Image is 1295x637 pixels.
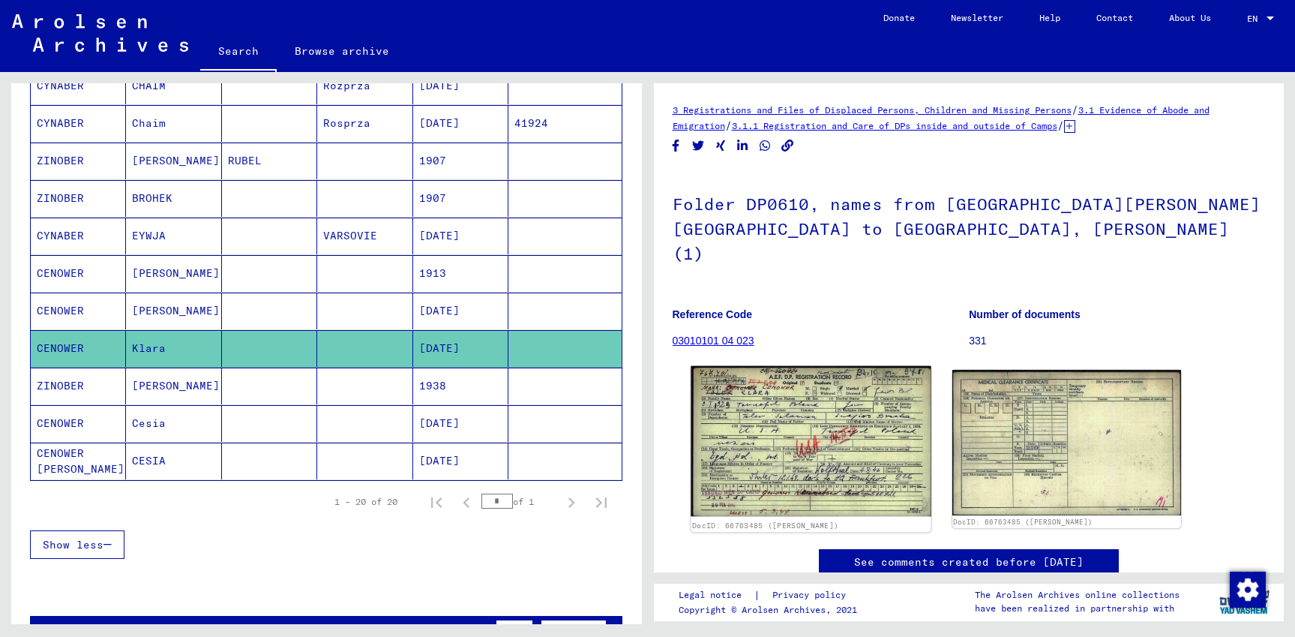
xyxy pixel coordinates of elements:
b: Number of documents [969,308,1081,320]
mat-cell: CYNABER [31,105,126,142]
button: Share on Facebook [668,137,684,155]
mat-cell: CENOWER [PERSON_NAME] [31,443,126,479]
a: 03010101 04 023 [673,335,754,347]
span: Show less [43,538,103,551]
mat-cell: RUBEL [222,143,317,179]
button: Next page [556,487,586,517]
img: yv_logo.png [1216,583,1273,620]
mat-select-trigger: EN [1247,13,1258,24]
button: Previous page [451,487,481,517]
button: Last page [586,487,616,517]
button: Copy link [780,137,796,155]
p: The Arolsen Archives online collections [975,588,1180,602]
span: / [1057,119,1064,132]
div: 1 – 20 of 20 [334,495,397,509]
a: 3.1.1 Registration and Care of DPs inside and outside of Camps [732,120,1057,131]
mat-cell: [DATE] [413,443,508,479]
button: Share on Xing [713,137,729,155]
mat-cell: [DATE] [413,105,508,142]
div: | [679,587,864,603]
b: Reference Code [673,308,753,320]
button: First page [421,487,451,517]
a: Browse archive [277,33,407,69]
img: Arolsen_neg.svg [12,14,188,52]
mat-cell: [PERSON_NAME] [126,143,221,179]
mat-cell: EYWJA [126,218,221,254]
mat-cell: Chaim [126,105,221,142]
span: / [1072,103,1078,116]
a: 3 Registrations and Files of Displaced Persons, Children and Missing Persons [673,104,1072,116]
mat-cell: [PERSON_NAME] [126,293,221,329]
mat-cell: 1913 [413,255,508,292]
mat-cell: CESIA [126,443,221,479]
mat-cell: [DATE] [413,405,508,442]
mat-cell: 1938 [413,368,508,404]
img: 002.jpg [952,370,1181,515]
mat-cell: Klara [126,330,221,367]
mat-cell: 41924 [508,105,621,142]
h1: Folder DP0610, names from [GEOGRAPHIC_DATA][PERSON_NAME][GEOGRAPHIC_DATA] to [GEOGRAPHIC_DATA], [... [673,170,1266,285]
a: Privacy policy [760,587,864,603]
mat-cell: CENOWER [31,293,126,329]
a: DocID: 66763485 ([PERSON_NAME]) [692,521,838,530]
a: DocID: 66763485 ([PERSON_NAME]) [953,518,1093,526]
mat-cell: Cesia [126,405,221,442]
p: 331 [969,333,1265,349]
mat-cell: [DATE] [413,218,508,254]
mat-cell: ZINOBER [31,180,126,217]
mat-cell: [PERSON_NAME] [126,255,221,292]
mat-cell: [DATE] [413,68,508,104]
span: / [725,119,732,132]
mat-cell: BROHEK [126,180,221,217]
mat-cell: VARSOVIE [317,218,412,254]
mat-cell: CENOWER [31,330,126,367]
mat-cell: CENOWER [31,405,126,442]
mat-cell: [DATE] [413,330,508,367]
button: Show less [30,530,124,559]
mat-cell: CYNABER [31,218,126,254]
mat-cell: [PERSON_NAME] [126,368,221,404]
div: of 1 [481,494,556,509]
mat-cell: 1907 [413,180,508,217]
a: Search [200,33,277,72]
p: have been realized in partnership with [975,602,1180,615]
mat-cell: Rosprza [317,105,412,142]
mat-cell: CENOWER [31,255,126,292]
img: 001.jpg [691,366,931,516]
img: Zustimmung ändern [1230,572,1266,608]
button: Share on WhatsApp [757,137,773,155]
mat-cell: [DATE] [413,293,508,329]
mat-cell: ZINOBER [31,143,126,179]
a: Legal notice [679,587,754,603]
mat-cell: Rozprza [317,68,412,104]
mat-cell: CYNABER [31,68,126,104]
mat-cell: 1907 [413,143,508,179]
a: See comments created before [DATE] [854,554,1084,570]
p: Copyright © Arolsen Archives, 2021 [679,603,864,617]
button: Share on Twitter [691,137,706,155]
button: Share on LinkedIn [735,137,751,155]
mat-cell: CHAIM [126,68,221,104]
mat-cell: ZINOBER [31,368,126,404]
